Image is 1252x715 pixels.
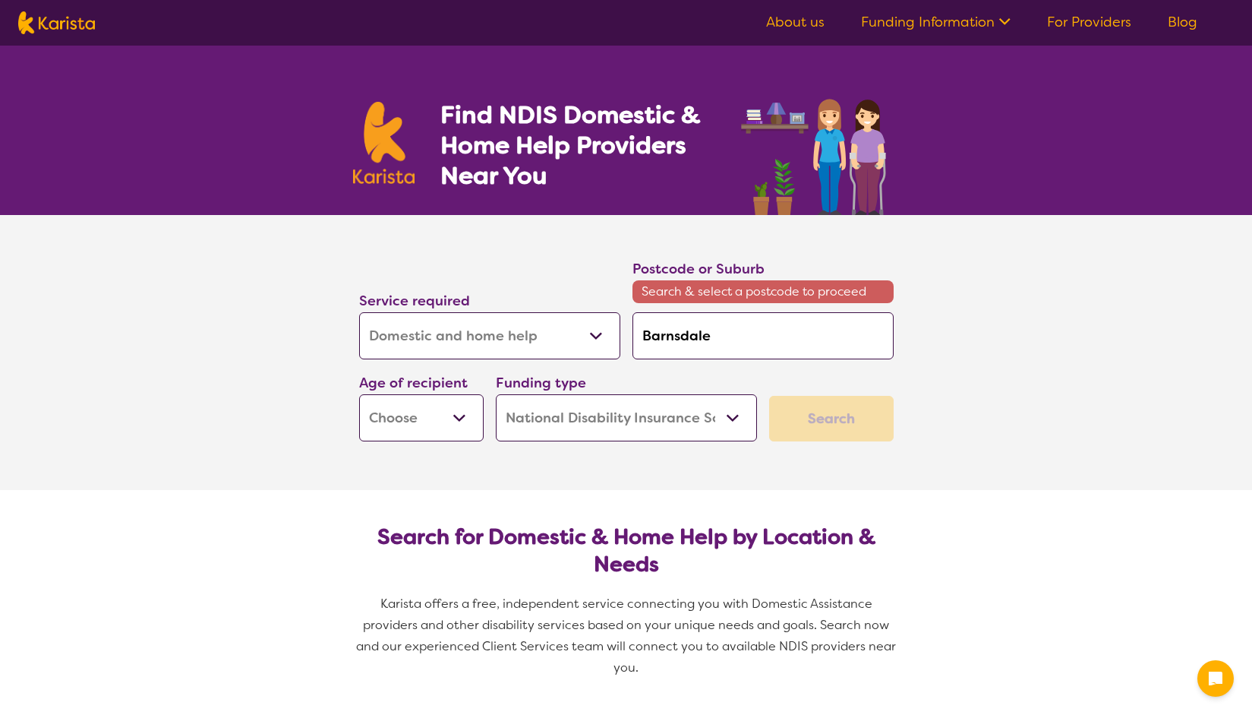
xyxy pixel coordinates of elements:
[766,13,825,31] a: About us
[496,374,586,392] label: Funding type
[736,82,899,215] img: domestic-help
[359,374,468,392] label: Age of recipient
[632,312,894,359] input: Type
[440,100,721,191] h1: Find NDIS Domestic & Home Help Providers Near You
[1168,13,1197,31] a: Blog
[1047,13,1131,31] a: For Providers
[356,596,899,675] span: Karista offers a free, independent service connecting you with Domestic Assistance providers and ...
[359,292,470,310] label: Service required
[18,11,95,34] img: Karista logo
[632,280,894,303] span: Search & select a postcode to proceed
[353,102,415,184] img: Karista logo
[632,260,765,278] label: Postcode or Suburb
[861,13,1011,31] a: Funding Information
[371,524,881,578] h2: Search for Domestic & Home Help by Location & Needs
